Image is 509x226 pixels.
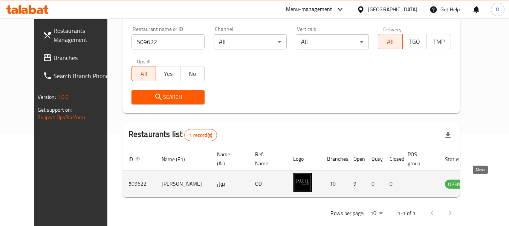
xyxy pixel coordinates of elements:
td: 509622 [122,171,156,197]
h2: Restaurants list [128,129,217,141]
button: TGO [402,34,427,49]
span: All [381,36,399,47]
a: Restaurants Management [37,22,119,49]
p: Rows per page: [330,209,364,218]
td: بول [211,171,249,197]
img: Paul [293,173,312,192]
label: Upsell [137,58,151,64]
div: Menu-management [286,5,332,14]
label: Delivery [383,26,402,32]
th: Open [347,148,365,171]
div: Total records count [184,129,217,141]
div: Export file [439,126,457,144]
div: All [296,34,369,49]
table: enhanced table [122,148,504,197]
span: Branches [53,53,113,62]
span: Ref. Name [255,150,278,168]
p: 1-1 of 1 [397,209,416,218]
span: Status [445,155,469,164]
span: Yes [159,68,177,79]
a: Support.OpsPlatform [38,112,86,122]
span: POS group [408,150,430,168]
span: Restaurants Management [53,26,113,44]
td: 10 [321,171,347,197]
span: All [135,68,153,79]
span: Name (Ar) [217,150,240,168]
span: TMP [430,36,448,47]
span: TGO [406,36,424,47]
th: Closed [384,148,402,171]
td: 0 [384,171,402,197]
span: OPEN [445,180,463,189]
a: Search Branch Phone [37,67,119,85]
h2: Restaurant search [131,8,451,20]
span: Version: [38,92,56,102]
span: Search [138,92,199,102]
div: [GEOGRAPHIC_DATA] [368,5,417,14]
td: [PERSON_NAME] [156,171,211,197]
button: All [378,34,402,49]
th: Busy [365,148,384,171]
span: Get support on: [38,105,72,115]
div: OPEN [445,180,463,189]
button: All [131,66,156,81]
div: Rows per page: [367,208,385,219]
div: All [214,34,287,49]
span: No [183,68,202,79]
span: 1.0.0 [57,92,69,102]
td: 9 [347,171,365,197]
input: Search for restaurant name or ID.. [131,34,205,49]
th: Branches [321,148,347,171]
button: Yes [156,66,180,81]
td: 0 [365,171,384,197]
button: Search [131,90,205,104]
span: Name (En) [162,155,195,164]
span: O [496,5,499,14]
button: TMP [426,34,451,49]
a: Branches [37,49,119,67]
span: ID [128,155,143,164]
button: No [180,66,205,81]
th: Logo [287,148,321,171]
td: OD [249,171,287,197]
span: Search Branch Phone [53,71,113,80]
span: 1 record(s) [185,132,217,139]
